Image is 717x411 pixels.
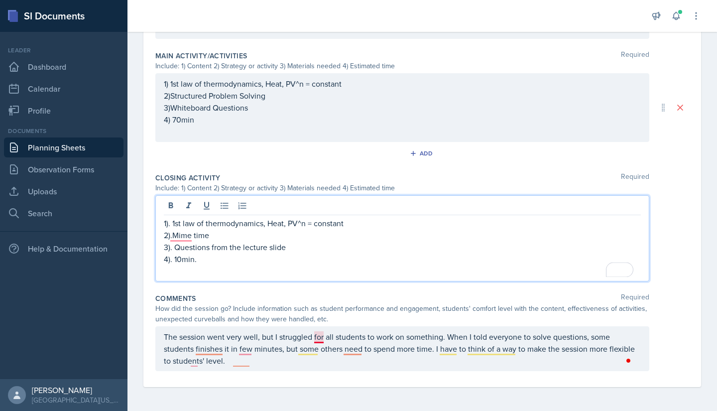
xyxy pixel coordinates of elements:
[406,146,439,161] button: Add
[155,183,649,193] div: Include: 1) Content 2) Strategy or activity 3) Materials needed 4) Estimated time
[621,51,649,61] span: Required
[164,331,641,367] div: To enrich screen reader interactions, please activate Accessibility in Grammarly extension settings
[4,239,123,259] div: Help & Documentation
[164,90,641,102] p: 2)Structured Problem Solving
[155,303,649,324] div: How did the session go? Include information such as student performance and engagement, students'...
[32,385,119,395] div: [PERSON_NAME]
[164,78,641,90] p: 1) 1st law of thermodynamics, Heat, PV^n = constant
[164,114,641,126] p: 4) 70min
[4,127,123,136] div: Documents
[164,102,641,114] p: 3)Whiteboard Questions
[32,395,119,405] div: [GEOGRAPHIC_DATA][US_STATE] in [GEOGRAPHIC_DATA]
[621,173,649,183] span: Required
[4,79,123,99] a: Calendar
[4,181,123,201] a: Uploads
[4,101,123,121] a: Profile
[155,293,196,303] label: Comments
[155,173,221,183] label: Closing Activity
[621,293,649,303] span: Required
[155,51,247,61] label: Main Activity/Activities
[4,57,123,77] a: Dashboard
[4,159,123,179] a: Observation Forms
[4,46,123,55] div: Leader
[155,61,649,71] div: Include: 1) Content 2) Strategy or activity 3) Materials needed 4) Estimated time
[164,331,641,367] p: The session went very well, but I struggled for all students to work on something. When I told ev...
[4,137,123,157] a: Planning Sheets
[412,149,433,157] div: Add
[4,203,123,223] a: Search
